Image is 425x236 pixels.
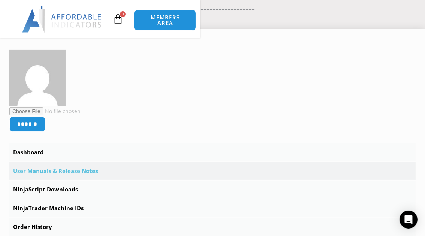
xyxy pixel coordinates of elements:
[120,11,126,17] span: 0
[9,218,416,236] a: Order History
[9,162,416,180] a: User Manuals & Release Notes
[134,10,196,31] a: MEMBERS AREA
[101,8,134,30] a: 0
[400,211,418,229] div: Open Intercom Messenger
[22,6,103,33] img: LogoAI | Affordable Indicators – NinjaTrader
[9,181,416,199] a: NinjaScript Downloads
[9,143,416,161] a: Dashboard
[142,15,188,26] span: MEMBERS AREA
[9,50,66,106] img: d79bd1c090eeda7a3c67183c0e2d7dbb23166681b60e61350a35fb1d9680dfc1
[9,199,416,217] a: NinjaTrader Machine IDs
